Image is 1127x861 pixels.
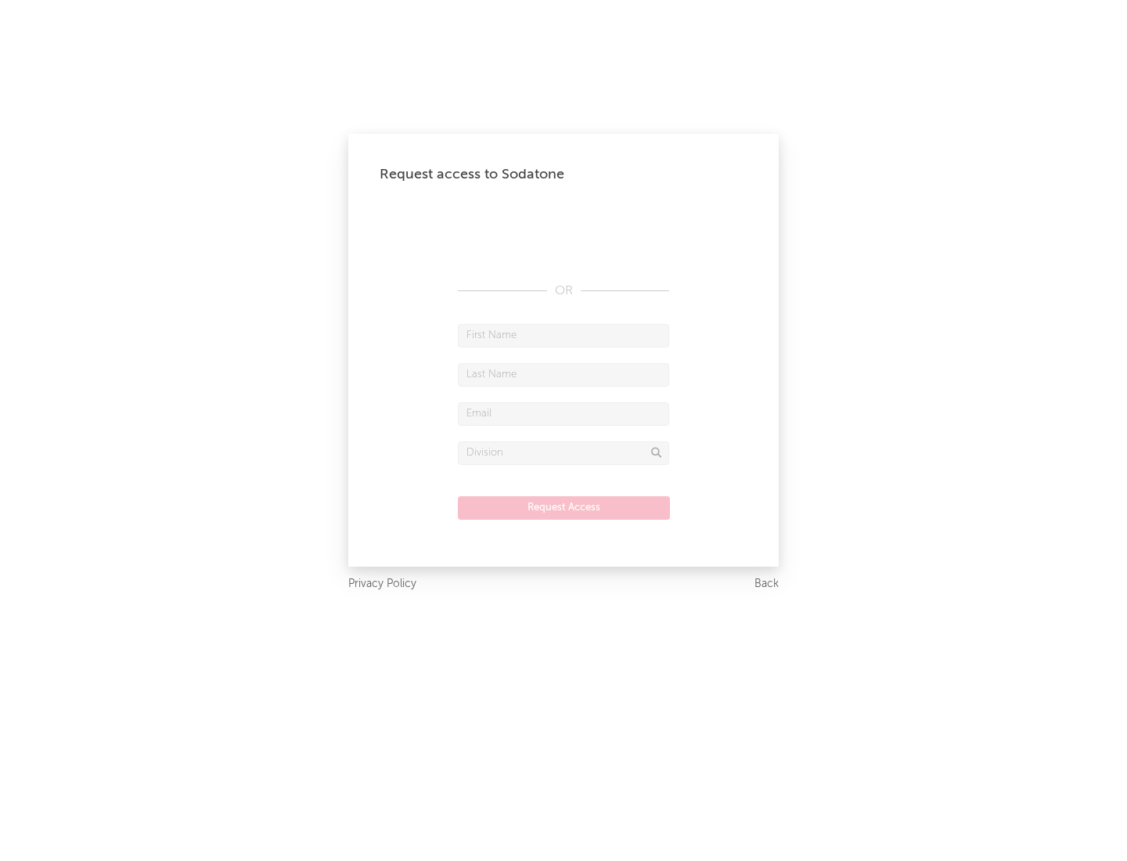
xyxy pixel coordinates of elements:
a: Back [754,575,779,594]
button: Request Access [458,496,670,520]
a: Privacy Policy [348,575,416,594]
div: OR [458,282,669,301]
input: Division [458,441,669,465]
div: Request access to Sodatone [380,165,747,184]
input: First Name [458,324,669,348]
input: Last Name [458,363,669,387]
input: Email [458,402,669,426]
